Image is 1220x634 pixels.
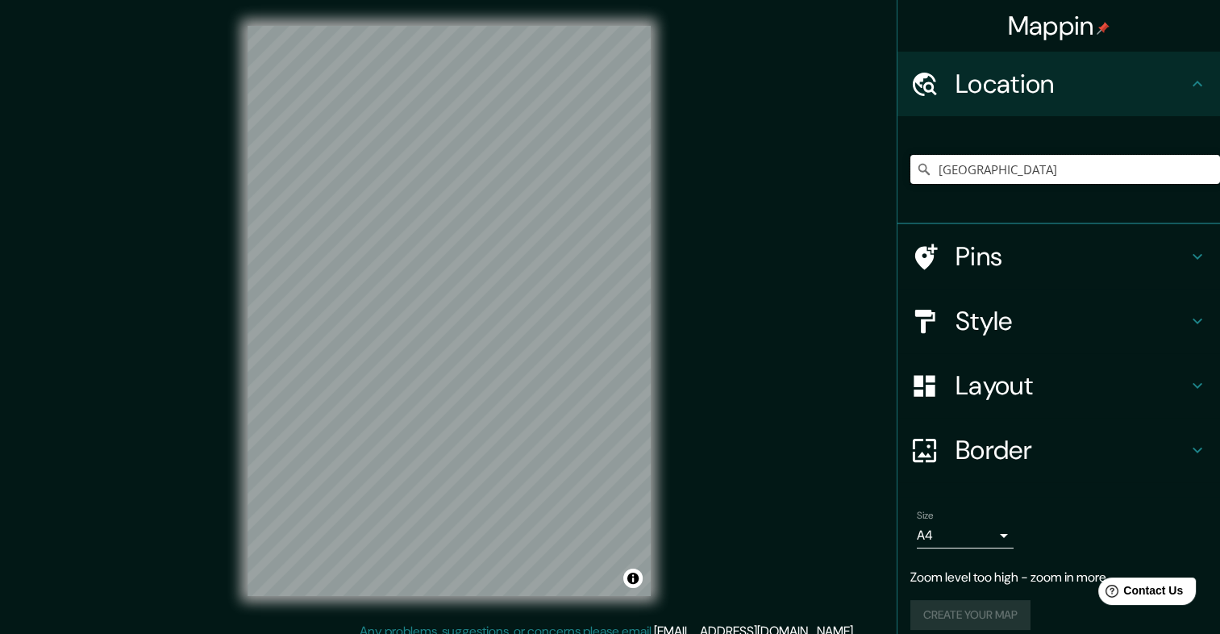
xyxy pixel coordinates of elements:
[1076,571,1202,616] iframe: Help widget launcher
[897,224,1220,289] div: Pins
[897,289,1220,353] div: Style
[956,240,1188,273] h4: Pins
[897,353,1220,418] div: Layout
[956,434,1188,466] h4: Border
[1008,10,1110,42] h4: Mappin
[956,305,1188,337] h4: Style
[910,155,1220,184] input: Pick your city or area
[897,418,1220,482] div: Border
[910,568,1207,587] p: Zoom level too high - zoom in more
[897,52,1220,116] div: Location
[917,523,1014,548] div: A4
[956,369,1188,402] h4: Layout
[917,509,934,523] label: Size
[623,569,643,588] button: Toggle attribution
[1097,22,1110,35] img: pin-icon.png
[248,26,651,596] canvas: Map
[956,68,1188,100] h4: Location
